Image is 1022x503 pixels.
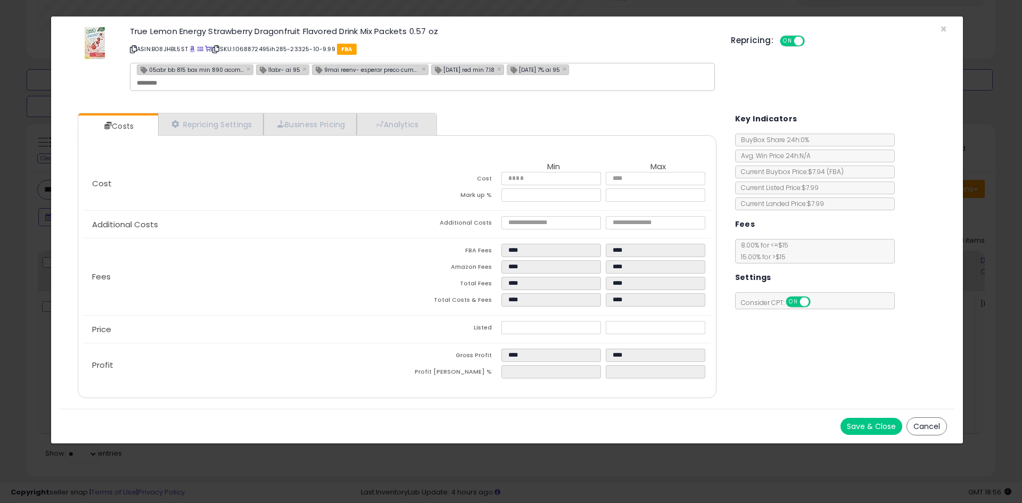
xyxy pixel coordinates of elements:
td: Total Costs & Fees [397,293,501,310]
span: ON [787,298,800,307]
td: Listed [397,321,501,337]
span: 8.00 % for <= $15 [736,241,788,261]
p: Price [84,325,397,334]
td: Profit [PERSON_NAME] % [397,365,501,382]
span: [DATE] red min 7.18 [432,65,494,74]
a: Your listing only [205,45,211,53]
span: [DATE] 7% ai 95 [507,65,560,74]
a: × [246,64,253,73]
span: Avg. Win Price 24h: N/A [736,151,811,160]
a: Repricing Settings [158,113,263,135]
span: 9mai reenv- esperar preco cumentar [312,65,419,74]
th: Max [606,162,710,172]
p: Additional Costs [84,220,397,229]
span: Consider CPT: [736,298,825,307]
span: FBA [337,44,357,55]
p: Cost [84,179,397,188]
span: ( FBA ) [827,167,844,176]
span: 11abr- ai 95 [257,65,300,74]
a: × [422,64,428,73]
a: × [563,64,569,73]
h3: True Lemon Energy Strawberry Dragonfruit Flavored Drink Mix Packets 0.57 oz [130,27,715,35]
p: ASIN: B08JHBL5ST | SKU: 1068872495ih285-23325-10-9.99 [130,40,715,57]
td: FBA Fees [397,244,501,260]
a: All offer listings [197,45,203,53]
a: × [303,64,309,73]
p: Fees [84,273,397,281]
h5: Key Indicators [735,112,797,126]
span: 05abr bb 815 bax min 890 acomp 0% [137,65,244,74]
th: Min [501,162,606,172]
span: × [940,21,947,37]
td: Gross Profit [397,349,501,365]
td: Mark up % [397,188,501,205]
img: 51ZPyODheQL._SL60_.jpg [85,27,105,59]
span: OFF [809,298,826,307]
p: Profit [84,361,397,369]
span: Current Buybox Price: [736,167,844,176]
button: Cancel [906,417,947,435]
td: Additional Costs [397,216,501,233]
span: Current Listed Price: $7.99 [736,183,819,192]
span: Current Landed Price: $7.99 [736,199,824,208]
h5: Repricing: [731,36,773,45]
span: $7.94 [808,167,844,176]
td: Cost [397,172,501,188]
span: ON [781,37,794,46]
a: Analytics [357,113,435,135]
td: Amazon Fees [397,260,501,277]
span: 15.00 % for > $15 [736,252,786,261]
a: Business Pricing [263,113,357,135]
h5: Settings [735,271,771,284]
a: × [497,64,504,73]
span: OFF [803,37,820,46]
a: Costs [78,116,157,137]
button: Save & Close [840,418,902,435]
h5: Fees [735,218,755,231]
td: Total Fees [397,277,501,293]
a: BuyBox page [189,45,195,53]
span: BuyBox Share 24h: 0% [736,135,809,144]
